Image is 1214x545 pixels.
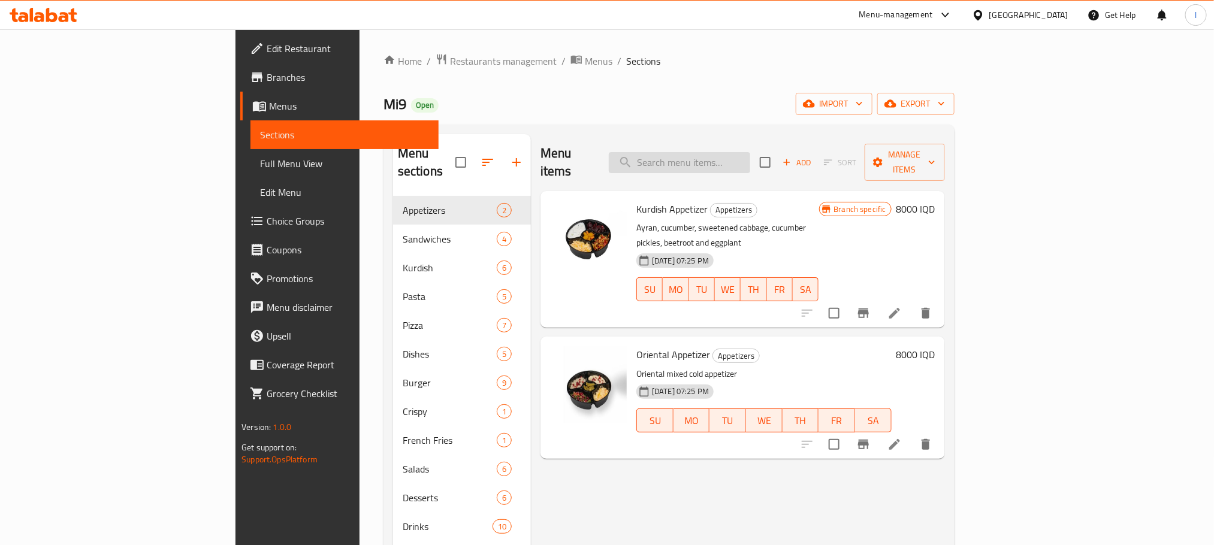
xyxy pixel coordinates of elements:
[497,406,511,417] span: 1
[267,300,428,314] span: Menu disclaimer
[767,277,793,301] button: FR
[570,53,612,69] a: Menus
[663,277,688,301] button: MO
[393,397,531,426] div: Crispy1
[473,148,502,177] span: Sort sections
[403,462,497,476] div: Salads
[240,235,438,264] a: Coupons
[778,153,816,172] span: Add item
[497,462,512,476] div: items
[436,53,557,69] a: Restaurants management
[713,349,759,363] span: Appetizers
[393,282,531,311] div: Pasta5
[497,262,511,274] span: 6
[787,412,814,429] span: TH
[798,281,814,298] span: SA
[403,261,497,275] span: Kurdish
[497,490,512,505] div: items
[550,201,627,277] img: Kurdish Appetizer
[497,318,512,332] div: items
[393,455,531,483] div: Salads6
[689,277,715,301] button: TU
[796,93,872,115] button: import
[617,54,621,68] li: /
[585,54,612,68] span: Menus
[497,377,511,389] span: 9
[403,376,497,390] div: Burger
[393,225,531,253] div: Sandwiches4
[403,404,497,419] span: Crispy
[712,349,760,363] div: Appetizers
[497,320,511,331] span: 7
[497,404,512,419] div: items
[896,346,935,363] h6: 8000 IQD
[267,358,428,372] span: Coverage Report
[793,277,819,301] button: SA
[403,347,497,361] span: Dishes
[819,408,855,432] button: FR
[497,291,511,302] span: 5
[989,8,1068,22] div: [GEOGRAPHIC_DATA]
[240,34,438,63] a: Edit Restaurant
[678,412,705,429] span: MO
[497,464,511,475] span: 6
[497,261,512,275] div: items
[636,200,708,218] span: Kurdish Appetizer
[741,277,766,301] button: TH
[250,178,438,207] a: Edit Menu
[273,419,292,435] span: 1.0.0
[240,63,438,92] a: Branches
[497,203,512,217] div: items
[403,490,497,505] span: Desserts
[267,70,428,84] span: Branches
[267,271,428,286] span: Promotions
[711,203,757,217] span: Appetizers
[267,243,428,257] span: Coupons
[393,253,531,282] div: Kurdish6
[540,144,594,180] h2: Menu items
[849,299,878,328] button: Branch-specific-item
[865,144,945,181] button: Manage items
[403,203,497,217] div: Appetizers
[393,368,531,397] div: Burger9
[805,96,863,111] span: import
[636,346,710,364] span: Oriental Appetizer
[642,412,669,429] span: SU
[859,8,933,22] div: Menu-management
[260,128,428,142] span: Sections
[240,293,438,322] a: Menu disclaimer
[822,432,847,457] span: Select to update
[267,386,428,401] span: Grocery Checklist
[772,281,788,298] span: FR
[393,196,531,225] div: Appetizers2
[450,54,557,68] span: Restaurants management
[753,150,778,175] span: Select section
[636,220,819,250] p: Ayran, cucumber, sweetened cabbage, cucumber pickles, beetroot and eggplant
[877,93,955,115] button: export
[260,185,428,199] span: Edit Menu
[674,408,710,432] button: MO
[911,299,940,328] button: delete
[647,386,714,397] span: [DATE] 07:25 PM
[874,147,935,177] span: Manage items
[403,519,493,534] div: Drinks
[642,281,658,298] span: SU
[267,214,428,228] span: Choice Groups
[267,329,428,343] span: Upsell
[497,433,512,447] div: items
[823,412,850,429] span: FR
[911,430,940,459] button: delete
[448,150,473,175] span: Select all sections
[715,277,741,301] button: WE
[269,99,428,113] span: Menus
[250,120,438,149] a: Sections
[709,408,746,432] button: TU
[636,277,663,301] button: SU
[746,408,783,432] button: WE
[668,281,684,298] span: MO
[781,156,813,169] span: Add
[403,318,497,332] div: Pizza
